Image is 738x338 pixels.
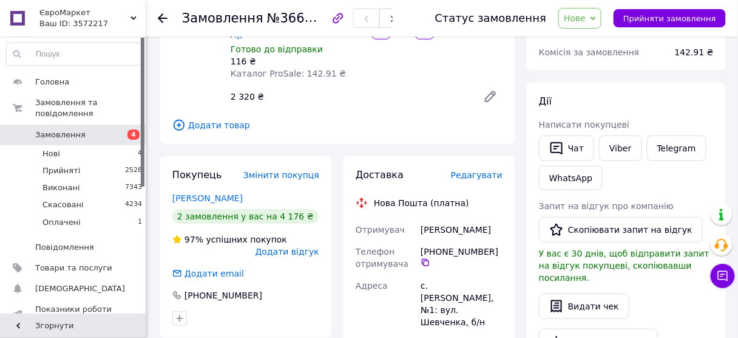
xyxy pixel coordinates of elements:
[35,97,146,119] span: Замовлення та повідомлення
[172,169,222,181] span: Покупець
[539,249,709,283] span: У вас є 30 днів, щоб відправити запит на відгук покупцеві, скопіювавши посилання.
[172,233,287,246] div: успішних покупок
[478,84,503,109] a: Редагувати
[138,148,142,159] span: 4
[614,9,726,27] button: Прийняти замовлення
[421,246,503,267] div: [PHONE_NUMBER]
[623,14,716,23] span: Прийняти замовлення
[539,217,703,243] button: Скопіювати запит на відгук
[675,47,714,57] span: 142.91 ₴
[182,11,263,26] span: Замовлення
[539,201,674,211] span: Запит на відгук про компанію
[539,166,603,190] a: WhatsApp
[42,217,81,228] span: Оплачені
[127,129,140,140] span: 4
[231,55,362,67] div: 116 ₴
[35,129,86,140] span: Замовлення
[42,199,84,210] span: Скасовані
[356,225,405,235] span: Отримувач
[451,170,503,180] span: Редагувати
[125,165,142,176] span: 2528
[158,12,168,24] div: Повернутися назад
[539,95,552,107] span: Дії
[539,120,629,129] span: Написати покупцеві
[243,170,319,180] span: Змінити покупця
[35,304,112,326] span: Показники роботи компанії
[599,136,642,161] a: Viber
[171,267,245,280] div: Додати email
[35,242,94,253] span: Повідомлення
[647,136,706,161] a: Telegram
[35,263,112,274] span: Товари та послуги
[418,219,505,241] div: [PERSON_NAME]
[184,235,203,244] span: 97%
[172,119,503,132] span: Додати товар
[539,47,640,57] span: Комісія за замовлення
[256,247,319,257] span: Додати відгук
[138,217,142,228] span: 1
[356,247,408,269] span: Телефон отримувача
[226,88,473,105] div: 2 320 ₴
[267,10,353,26] span: №366367928
[539,136,594,161] button: Чат
[172,193,243,203] a: [PERSON_NAME]
[435,12,547,24] div: Статус замовлення
[39,7,130,18] span: ЄвроМаркет
[356,281,388,291] span: Адреса
[7,43,143,65] input: Пошук
[183,267,245,280] div: Додати email
[125,182,142,193] span: 7343
[42,182,80,193] span: Виконані
[172,209,319,224] div: 2 замовлення у вас на 4 176 ₴
[356,169,404,181] span: Доставка
[539,294,629,319] button: Видати чек
[39,18,146,29] div: Ваш ID: 3572217
[231,44,323,54] span: Готово до відправки
[42,148,60,159] span: Нові
[35,283,125,294] span: [DEMOGRAPHIC_DATA]
[711,264,735,288] button: Чат з покупцем
[564,13,586,23] span: Нове
[371,197,472,209] div: Нова Пошта (платна)
[183,289,263,302] div: [PHONE_NUMBER]
[35,77,69,88] span: Головна
[231,69,346,78] span: Каталог ProSale: 142.91 ₴
[125,199,142,210] span: 4234
[42,165,80,176] span: Прийняті
[418,275,505,333] div: с. [PERSON_NAME], №1: вул. Шевченка, б/н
